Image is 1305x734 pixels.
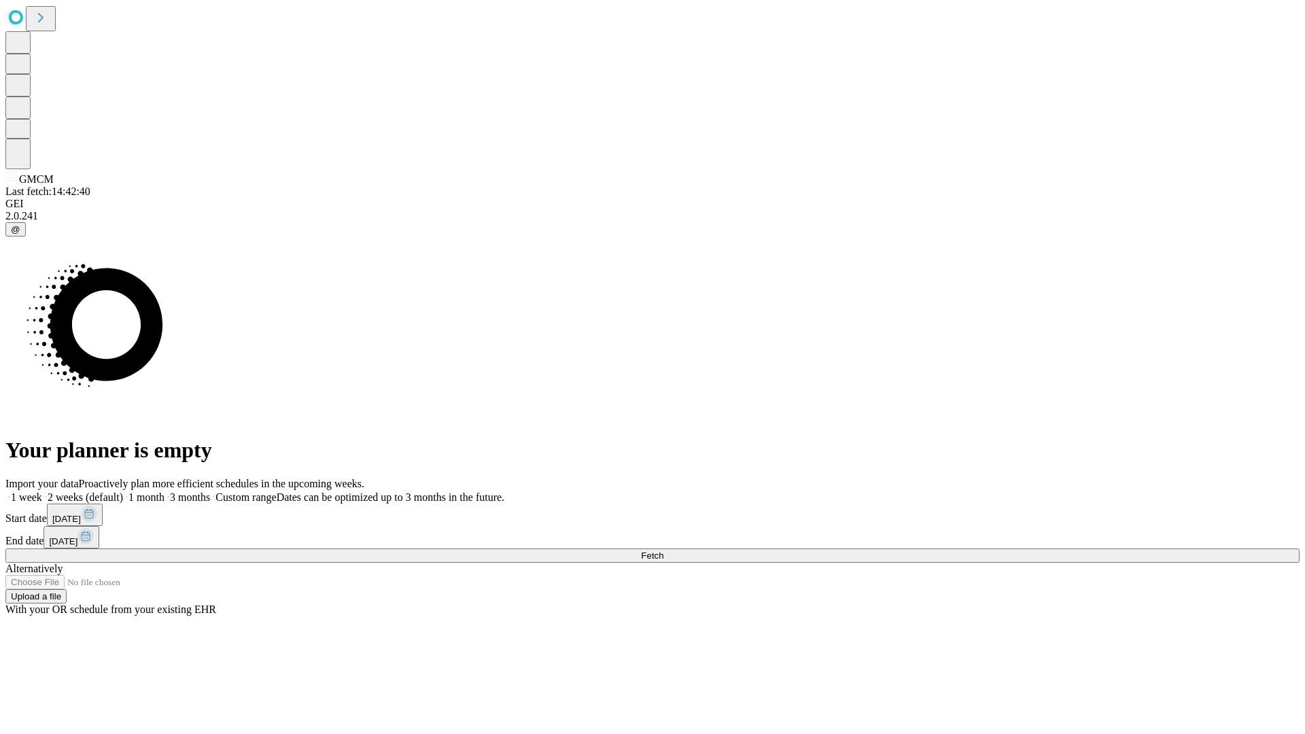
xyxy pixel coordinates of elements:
[5,548,1300,563] button: Fetch
[5,478,79,489] span: Import your data
[5,186,90,197] span: Last fetch: 14:42:40
[5,563,63,574] span: Alternatively
[5,526,1300,548] div: End date
[11,224,20,234] span: @
[5,222,26,237] button: @
[641,550,663,561] span: Fetch
[5,604,216,615] span: With your OR schedule from your existing EHR
[52,514,81,524] span: [DATE]
[43,526,99,548] button: [DATE]
[5,210,1300,222] div: 2.0.241
[128,491,164,503] span: 1 month
[48,491,123,503] span: 2 weeks (default)
[277,491,504,503] span: Dates can be optimized up to 3 months in the future.
[79,478,364,489] span: Proactively plan more efficient schedules in the upcoming weeks.
[19,173,54,185] span: GMCM
[170,491,210,503] span: 3 months
[5,589,67,604] button: Upload a file
[47,504,103,526] button: [DATE]
[215,491,276,503] span: Custom range
[5,504,1300,526] div: Start date
[5,198,1300,210] div: GEI
[49,536,77,546] span: [DATE]
[11,491,42,503] span: 1 week
[5,438,1300,463] h1: Your planner is empty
